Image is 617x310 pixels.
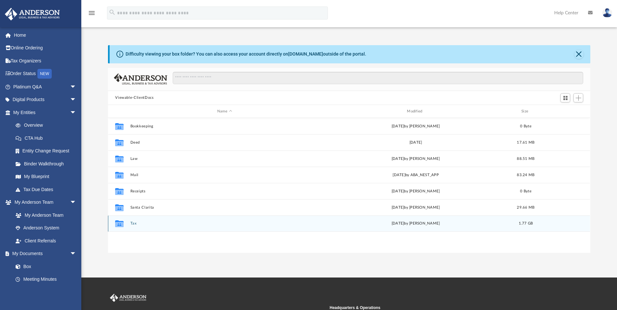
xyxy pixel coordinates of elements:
span: 0 Byte [520,189,532,193]
a: Online Ordering [5,42,86,55]
img: Anderson Advisors Platinum Portal [3,8,62,20]
a: Tax Due Dates [9,183,86,196]
a: My Anderson Teamarrow_drop_down [5,196,83,209]
div: [DATE] [322,140,510,146]
span: arrow_drop_down [70,247,83,261]
a: My Documentsarrow_drop_down [5,247,83,260]
input: Search files and folders [173,72,583,84]
a: Client Referrals [9,234,83,247]
span: 83.24 MB [517,173,535,177]
a: Box [9,260,80,273]
span: arrow_drop_down [70,106,83,119]
div: id [542,109,587,114]
a: Meeting Minutes [9,273,83,286]
a: My Entitiesarrow_drop_down [5,106,86,119]
div: [DATE] by [PERSON_NAME] [322,123,510,129]
span: arrow_drop_down [70,80,83,94]
button: Viewable-ClientDocs [115,95,154,101]
div: Modified [321,109,510,114]
i: menu [88,9,96,17]
i: search [109,9,116,16]
a: [DOMAIN_NAME] [288,51,323,57]
div: NEW [37,69,52,79]
a: Home [5,29,86,42]
button: Law [130,157,319,161]
a: My Blueprint [9,170,83,183]
span: arrow_drop_down [70,196,83,209]
button: Receipts [130,189,319,193]
a: Tax Organizers [5,54,86,67]
div: Name [130,109,319,114]
span: 29.66 MB [517,206,535,209]
button: Bookkeeping [130,124,319,128]
a: My Anderson Team [9,209,80,222]
span: arrow_drop_down [70,93,83,107]
a: Overview [9,119,86,132]
a: Binder Walkthrough [9,157,86,170]
span: 1.77 GB [519,222,533,226]
div: grid [108,118,590,252]
a: Anderson System [9,222,83,235]
a: Digital Productsarrow_drop_down [5,93,86,106]
button: Santa Clarita [130,205,319,210]
div: [DATE] by [PERSON_NAME] [322,205,510,211]
button: Tax [130,222,319,226]
div: [DATE] by [PERSON_NAME] [322,188,510,194]
button: Switch to Grid View [560,93,570,102]
img: User Pic [602,8,612,18]
a: menu [88,12,96,17]
span: 0 Byte [520,124,532,128]
a: CTA Hub [9,132,86,145]
div: Size [513,109,539,114]
div: [DATE] by ABA_NEST_APP [322,172,510,178]
a: Entity Change Request [9,145,86,158]
button: Add [573,93,583,102]
button: Close [574,50,583,59]
span: 17.61 MB [517,141,535,144]
span: 88.51 MB [517,157,535,161]
button: Deed [130,140,319,145]
img: Anderson Advisors Platinum Portal [109,294,148,302]
a: Order StatusNEW [5,67,86,81]
button: Mail [130,173,319,177]
div: [DATE] by [PERSON_NAME] [322,156,510,162]
div: Difficulty viewing your box folder? You can also access your account directly on outside of the p... [126,51,366,58]
a: Forms Library [9,286,80,299]
div: [DATE] by [PERSON_NAME] [322,221,510,227]
div: id [111,109,127,114]
a: Platinum Q&Aarrow_drop_down [5,80,86,93]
